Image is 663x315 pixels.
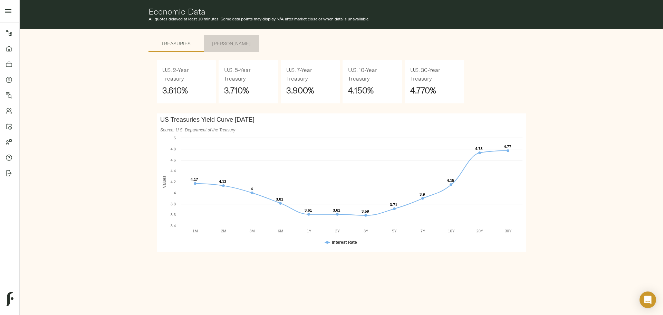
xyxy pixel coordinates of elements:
text: 5 [173,136,175,140]
text: 3.6 [170,213,175,217]
text: 1Y [307,229,311,233]
text: 20Y [476,229,483,233]
strong: 4.770 % [410,85,436,95]
text: 7Y [420,229,425,233]
strong: 3.900 % [286,85,314,95]
span: Treasuries [153,39,200,48]
text: 4.17 [191,177,198,182]
text: 3.59 [362,209,369,213]
h6: U.S. 30-Year Treasury [410,66,459,83]
text: 2Y [335,229,340,233]
text: 4 [251,187,253,191]
h6: U.S. 2-Year Treasury [162,66,211,83]
tspan: Source: U.S. Department of the Treasury [160,128,236,132]
text: 3.81 [276,197,283,201]
text: 3.61 [305,208,312,212]
text: 4.8 [170,147,175,151]
span: [PERSON_NAME] [208,39,255,48]
text: 4.73 [475,147,482,151]
text: 2M [221,229,226,233]
text: 3M [249,229,254,233]
h6: U.S. 10-Year Treasury [348,66,396,83]
strong: 4.150 % [348,85,374,95]
text: Interest Rate [332,240,357,245]
p: All quotes delayed at least 10 minutes. Some data points may display N/A after market close or wh... [148,16,535,22]
strong: 3.610 % [162,85,188,95]
text: 4.4 [170,169,175,173]
text: 3.71 [390,203,397,207]
h1: Economic Data [148,7,535,16]
text: 3.61 [333,208,340,212]
h6: U.S. 7-Year Treasury [286,66,335,83]
h6: U.S. 5-Year Treasury [224,66,272,83]
strong: 3.710 % [224,85,249,95]
text: US Treasuries Yield Curve [DATE] [160,116,254,123]
text: 4.77 [504,145,511,149]
text: Values [162,176,166,188]
text: 5Y [392,229,397,233]
div: Open Intercom Messenger [640,291,656,308]
text: 3Y [364,229,368,233]
text: 30Y [505,229,512,233]
text: 6M [278,229,283,233]
text: 4.13 [219,179,226,184]
text: 4.15 [447,178,454,183]
text: 10Y [448,229,455,233]
svg: US Treasuries Yield Curve September 22, 2025 [157,113,526,252]
text: 4.2 [170,180,175,184]
text: 4.6 [170,158,175,162]
text: 3.4 [170,224,175,228]
text: 3.8 [170,202,175,206]
text: 4 [173,191,175,195]
text: 3.9 [420,192,425,196]
text: 1M [192,229,198,233]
